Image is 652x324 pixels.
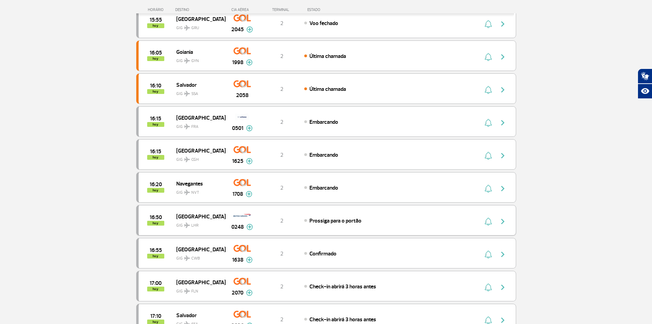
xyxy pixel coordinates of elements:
[309,217,361,224] span: Prossiga para o portão
[232,124,243,132] span: 0501
[280,53,283,60] span: 2
[147,155,164,160] span: hoy
[499,86,507,94] img: seta-direita-painel-voo.svg
[280,86,283,93] span: 2
[485,250,492,259] img: sino-painel-voo.svg
[485,283,492,291] img: sino-painel-voo.svg
[499,217,507,226] img: seta-direita-painel-voo.svg
[147,89,164,94] span: hoy
[485,217,492,226] img: sino-painel-voo.svg
[309,152,338,158] span: Embarcando
[176,21,220,31] span: GIG
[147,122,164,127] span: hoy
[225,8,259,12] div: CIA AÉREA
[191,190,199,196] span: NVT
[147,188,164,193] span: hoy
[150,248,162,253] span: 2025-08-25 16:55:00
[184,288,190,294] img: destiny_airplane.svg
[150,149,161,154] span: 2025-08-25 16:15:00
[184,190,190,195] img: destiny_airplane.svg
[638,84,652,99] button: Abrir recursos assistivos.
[246,26,253,33] img: mais-info-painel-voo.svg
[150,281,162,286] span: 2025-08-25 17:00:00
[638,69,652,99] div: Plugin de acessibilidade da Hand Talk.
[309,53,346,60] span: Última chamada
[147,221,164,226] span: hoy
[499,250,507,259] img: seta-direita-painel-voo.svg
[191,124,199,130] span: FRA
[150,215,162,220] span: 2025-08-25 16:50:00
[280,119,283,125] span: 2
[147,23,164,28] span: hoy
[280,20,283,27] span: 2
[176,146,220,155] span: [GEOGRAPHIC_DATA]
[147,287,164,291] span: hoy
[191,255,200,262] span: CWB
[175,8,225,12] div: DESTINO
[499,53,507,61] img: seta-direita-painel-voo.svg
[184,255,190,261] img: destiny_airplane.svg
[309,283,376,290] span: Check-in abrirá 3 horas antes
[259,8,304,12] div: TERMINAL
[499,119,507,127] img: seta-direita-painel-voo.svg
[176,153,220,163] span: GIG
[499,184,507,193] img: seta-direita-painel-voo.svg
[176,113,220,122] span: [GEOGRAPHIC_DATA]
[191,288,198,295] span: FLN
[176,54,220,64] span: GIG
[309,119,338,125] span: Embarcando
[485,20,492,28] img: sino-painel-voo.svg
[231,25,244,34] span: 2045
[246,257,253,263] img: mais-info-painel-voo.svg
[231,223,244,231] span: 0248
[280,283,283,290] span: 2
[176,179,220,188] span: Navegantes
[150,83,161,88] span: 2025-08-25 16:10:00
[280,217,283,224] span: 2
[150,182,162,187] span: 2025-08-25 16:20:00
[184,58,190,63] img: destiny_airplane.svg
[280,316,283,323] span: 2
[246,125,253,131] img: mais-info-painel-voo.svg
[184,91,190,96] img: destiny_airplane.svg
[499,20,507,28] img: seta-direita-painel-voo.svg
[309,250,336,257] span: Confirmado
[176,311,220,320] span: Salvador
[176,120,220,130] span: GIG
[150,17,162,22] span: 2025-08-25 15:55:00
[246,224,253,230] img: mais-info-painel-voo.svg
[280,184,283,191] span: 2
[638,69,652,84] button: Abrir tradutor de língua de sinais.
[150,116,161,121] span: 2025-08-25 16:15:00
[176,245,220,254] span: [GEOGRAPHIC_DATA]
[184,25,190,31] img: destiny_airplane.svg
[138,8,176,12] div: HORÁRIO
[176,47,220,56] span: Goiania
[232,157,243,165] span: 1625
[176,186,220,196] span: GIG
[309,86,346,93] span: Última chamada
[246,290,253,296] img: mais-info-painel-voo.svg
[176,278,220,287] span: [GEOGRAPHIC_DATA]
[232,58,243,67] span: 1998
[150,314,161,319] span: 2025-08-25 17:10:00
[499,152,507,160] img: seta-direita-painel-voo.svg
[191,91,198,97] span: SSA
[184,124,190,129] img: destiny_airplane.svg
[176,252,220,262] span: GIG
[246,158,253,164] img: mais-info-painel-voo.svg
[191,157,199,163] span: CGH
[147,56,164,61] span: hoy
[176,285,220,295] span: GIG
[236,91,248,99] span: 2058
[246,191,252,197] img: mais-info-painel-voo.svg
[246,59,253,65] img: mais-info-painel-voo.svg
[309,316,376,323] span: Check-in abrirá 3 horas antes
[485,86,492,94] img: sino-painel-voo.svg
[280,250,283,257] span: 2
[309,184,338,191] span: Embarcando
[499,283,507,291] img: seta-direita-painel-voo.svg
[304,8,360,12] div: ESTADO
[150,50,162,55] span: 2025-08-25 16:05:00
[176,87,220,97] span: GIG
